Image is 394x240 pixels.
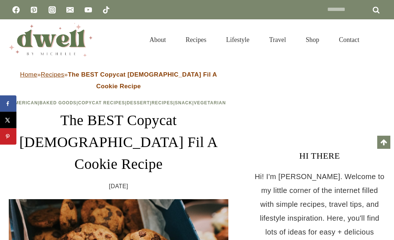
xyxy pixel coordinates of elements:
[377,136,390,149] a: Scroll to top
[11,100,226,105] span: | | | | | |
[109,181,128,192] time: [DATE]
[140,27,176,53] a: About
[45,3,59,17] a: Instagram
[176,27,216,53] a: Recipes
[259,27,296,53] a: Travel
[216,27,259,53] a: Lifestyle
[68,71,217,90] strong: The BEST Copycat [DEMOGRAPHIC_DATA] Fil A Cookie Recipe
[20,71,217,90] span: » »
[151,100,173,105] a: Recipes
[140,27,369,53] nav: Primary Navigation
[9,23,93,57] img: DWELL by michelle
[81,3,96,17] a: YouTube
[9,3,23,17] a: Facebook
[373,34,385,46] button: View Search Form
[9,109,228,175] h1: The BEST Copycat [DEMOGRAPHIC_DATA] Fil A Cookie Recipe
[194,100,226,105] a: Vegetarian
[296,27,329,53] a: Shop
[254,149,385,162] h3: HI THERE
[63,3,77,17] a: Email
[99,3,113,17] a: TikTok
[127,100,150,105] a: Dessert
[329,27,369,53] a: Contact
[27,3,41,17] a: Pinterest
[175,100,192,105] a: Snack
[11,100,38,105] a: American
[78,100,125,105] a: Copycat Recipes
[20,71,37,78] a: Home
[41,71,64,78] a: Recipes
[39,100,77,105] a: Baked Goods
